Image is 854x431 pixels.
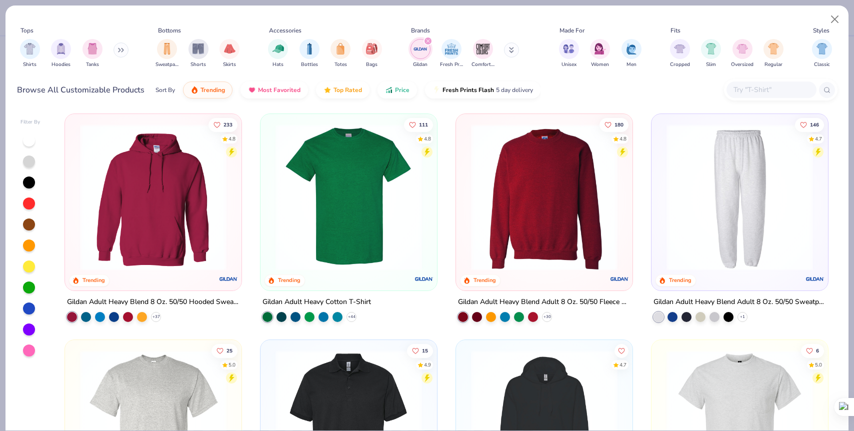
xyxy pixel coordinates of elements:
[155,85,175,94] div: Sort By
[731,39,753,68] button: filter button
[155,39,178,68] button: filter button
[422,348,428,353] span: 15
[348,314,355,320] span: + 44
[812,39,832,68] div: filter for Classic
[442,86,494,94] span: Fresh Prints Flash
[813,26,829,35] div: Styles
[670,39,690,68] button: filter button
[366,43,377,54] img: Bags Image
[188,39,208,68] button: filter button
[622,124,778,270] img: 4c43767e-b43d-41ae-ac30-96e6ebada8dd
[563,43,574,54] img: Unisex Image
[661,124,818,270] img: 13b9c606-79b1-4059-b439-68fabb1693f9
[475,41,490,56] img: Comfort Colors Image
[268,39,288,68] div: filter for Hats
[407,343,433,357] button: Like
[269,26,301,35] div: Accessories
[814,61,830,68] span: Classic
[732,84,809,95] input: Try "T-Shirt"
[248,86,256,94] img: most_fav.gif
[440,39,463,68] div: filter for Fresh Prints
[366,61,377,68] span: Bags
[219,39,239,68] div: filter for Skirts
[190,86,198,94] img: trending.gif
[801,343,824,357] button: Like
[471,61,494,68] span: Comfort Colors
[559,26,584,35] div: Made For
[20,26,33,35] div: Tops
[424,135,431,142] div: 4.8
[594,43,606,54] img: Women Image
[670,61,690,68] span: Cropped
[424,361,431,368] div: 4.9
[299,39,319,68] div: filter for Bottles
[614,122,623,127] span: 180
[815,361,822,368] div: 5.0
[559,39,579,68] button: filter button
[224,122,233,127] span: 233
[333,86,362,94] span: Top Rated
[590,39,610,68] button: filter button
[413,61,427,68] span: Gildan
[444,41,459,56] img: Fresh Prints Image
[301,61,318,68] span: Bottles
[816,43,828,54] img: Classic Image
[272,61,283,68] span: Hats
[410,39,430,68] div: filter for Gildan
[614,343,628,357] button: Like
[75,124,231,270] img: 01756b78-01f6-4cc6-8d8a-3c30c1a0c8ac
[323,86,331,94] img: TopRated.gif
[155,39,178,68] div: filter for Sweatpants
[440,39,463,68] button: filter button
[621,39,641,68] div: filter for Men
[496,84,533,96] span: 5 day delivery
[591,61,609,68] span: Women
[20,118,40,126] div: Filter By
[23,61,36,68] span: Shirts
[599,117,628,131] button: Like
[272,43,284,54] img: Hats Image
[701,39,721,68] button: filter button
[219,39,239,68] button: filter button
[55,43,66,54] img: Hoodies Image
[414,269,434,289] img: Gildan logo
[763,39,783,68] button: filter button
[609,269,629,289] img: Gildan logo
[299,39,319,68] button: filter button
[377,81,417,98] button: Price
[427,124,583,270] img: c7959168-479a-4259-8c5e-120e54807d6b
[764,61,782,68] span: Regular
[20,39,40,68] button: filter button
[674,43,685,54] img: Cropped Image
[316,81,369,98] button: Top Rated
[419,122,428,127] span: 111
[262,296,371,308] div: Gildan Adult Heavy Cotton T-Shirt
[466,124,622,270] img: c7b025ed-4e20-46ac-9c52-55bc1f9f47df
[768,43,779,54] img: Regular Image
[190,61,206,68] span: Shorts
[795,117,824,131] button: Like
[229,135,236,142] div: 4.8
[626,43,637,54] img: Men Image
[763,39,783,68] div: filter for Regular
[705,43,716,54] img: Slim Image
[20,39,40,68] div: filter for Shirts
[543,314,550,320] span: + 30
[183,81,232,98] button: Trending
[810,122,819,127] span: 146
[432,86,440,94] img: flash.gif
[158,26,181,35] div: Bottoms
[670,26,680,35] div: Fits
[304,43,315,54] img: Bottles Image
[559,39,579,68] div: filter for Unisex
[626,61,636,68] span: Men
[670,39,690,68] div: filter for Cropped
[224,43,235,54] img: Skirts Image
[804,269,824,289] img: Gildan logo
[621,39,641,68] button: filter button
[200,86,225,94] span: Trending
[87,43,98,54] img: Tanks Image
[619,361,626,368] div: 4.7
[411,26,430,35] div: Brands
[706,61,716,68] span: Slim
